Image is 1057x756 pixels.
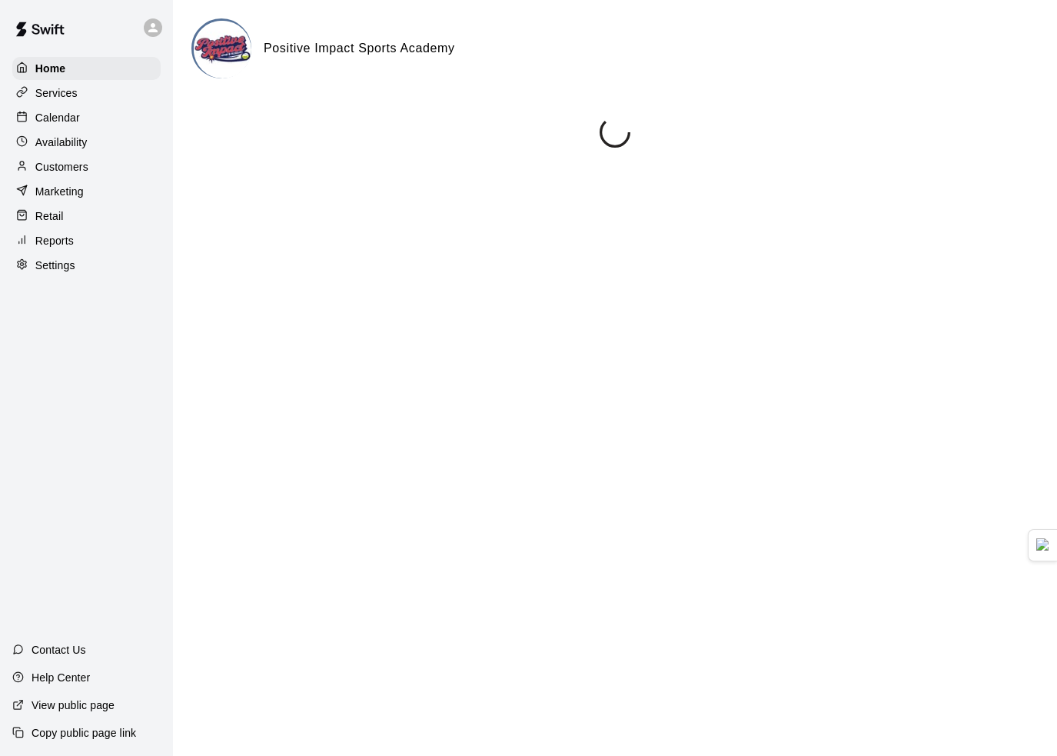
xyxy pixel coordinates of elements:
[35,135,88,150] p: Availability
[32,670,90,685] p: Help Center
[32,642,86,658] p: Contact Us
[12,131,161,154] a: Availability
[35,258,75,273] p: Settings
[32,698,115,713] p: View public page
[264,38,455,58] h6: Positive Impact Sports Academy
[12,180,161,203] a: Marketing
[12,205,161,228] a: Retail
[32,725,136,741] p: Copy public page link
[35,159,88,175] p: Customers
[12,57,161,80] a: Home
[12,229,161,252] a: Reports
[12,106,161,129] a: Calendar
[35,85,78,101] p: Services
[12,155,161,178] a: Customers
[1036,538,1050,552] img: Detect Auto
[12,82,161,105] a: Services
[12,254,161,277] a: Settings
[35,208,64,224] p: Retail
[35,233,74,248] p: Reports
[35,110,80,125] p: Calendar
[194,21,251,78] img: Positive Impact Sports Academy logo
[35,61,66,76] p: Home
[35,184,84,199] p: Marketing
